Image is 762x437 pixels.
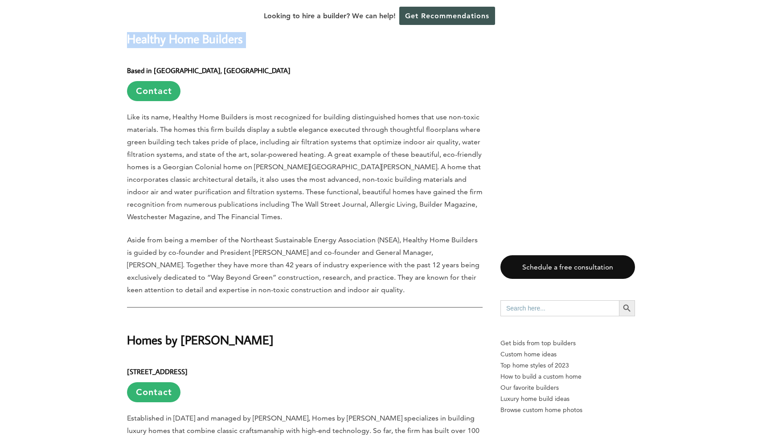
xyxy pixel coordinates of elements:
a: Custom home ideas [500,349,635,360]
p: Like its name, Healthy Home Builders is most recognized for building distinguished homes that use... [127,111,483,223]
a: Top home styles of 2023 [500,360,635,371]
h6: [STREET_ADDRESS] [127,359,483,402]
svg: Search [622,303,632,313]
a: Our favorite builders [500,382,635,393]
p: Get bids from top builders [500,338,635,349]
iframe: Drift Widget Chat Controller [591,373,751,426]
a: How to build a custom home [500,371,635,382]
a: Luxury home build ideas [500,393,635,404]
a: Browse custom home photos [500,404,635,416]
a: Schedule a free consultation [500,255,635,279]
h2: Healthy Home Builders [127,17,483,48]
p: Aside from being a member of the Northeast Sustainable Energy Association (NSEA), Healthy Home Bu... [127,234,483,296]
a: Get Recommendations [399,7,495,25]
h6: Based in [GEOGRAPHIC_DATA], [GEOGRAPHIC_DATA] [127,58,483,101]
a: Contact [127,382,180,402]
input: Search here... [500,300,619,316]
a: Contact [127,81,180,101]
h2: Homes by [PERSON_NAME] [127,319,483,349]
